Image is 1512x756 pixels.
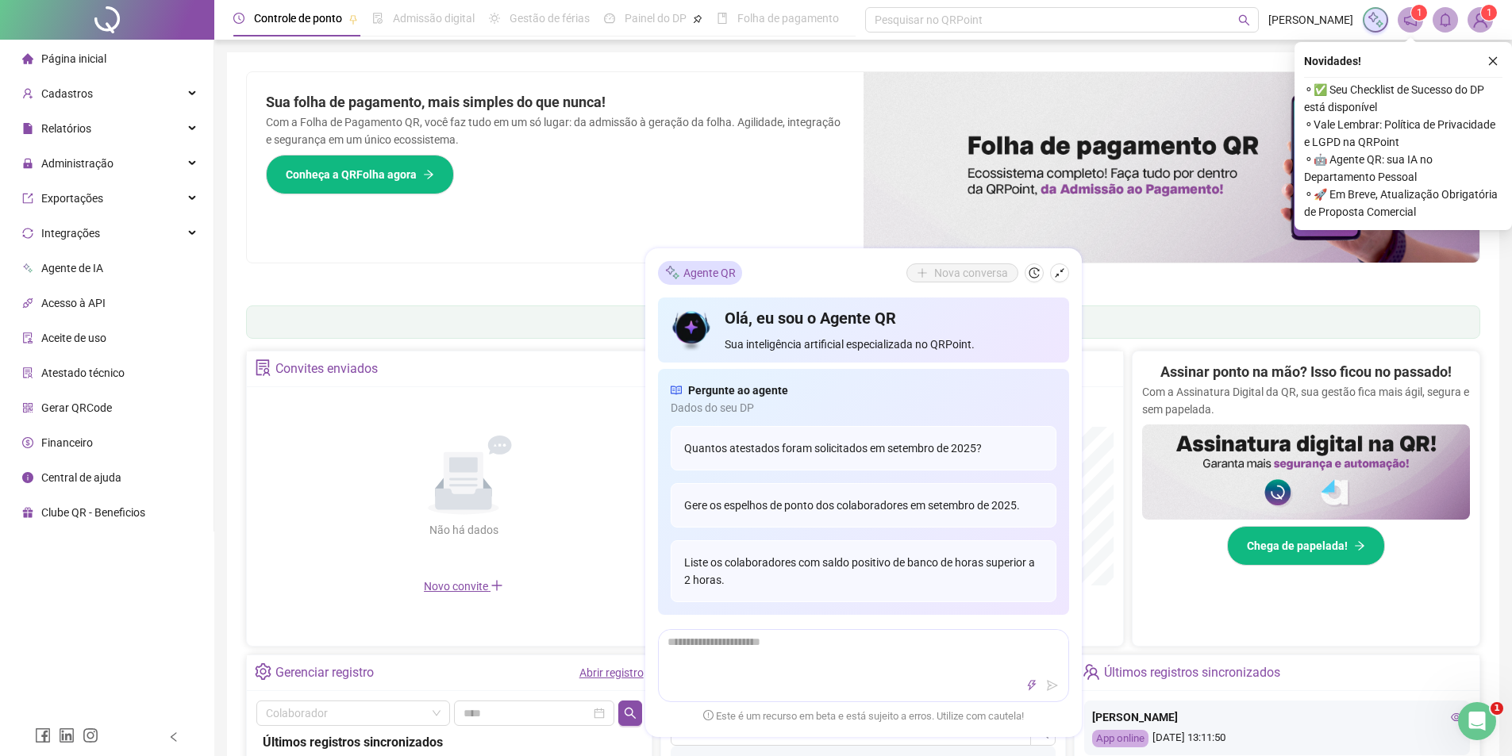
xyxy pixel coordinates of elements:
[255,359,271,376] span: solution
[41,192,103,205] span: Exportações
[1304,151,1502,186] span: ⚬ 🤖 Agente QR: sua IA no Departamento Pessoal
[671,399,1056,416] span: Dados do seu DP
[671,483,1056,528] div: Gere os espelhos de ponto dos colaboradores em setembro de 2025.
[275,659,374,686] div: Gerenciar registro
[391,521,537,539] div: Não há dados
[658,261,742,285] div: Agente QR
[41,297,106,309] span: Acesso à API
[1026,680,1037,691] span: thunderbolt
[1468,8,1492,32] img: 66607
[1458,702,1496,740] iframe: Intercom live chat
[22,332,33,343] span: audit
[41,122,91,135] span: Relatórios
[671,540,1056,602] div: Liste os colaboradores com saldo positivo de banco de horas superior a 2 horas.
[624,707,637,720] span: search
[717,13,728,24] span: book
[348,14,358,24] span: pushpin
[233,13,244,24] span: clock-circle
[1092,730,1462,748] div: [DATE] 13:11:50
[737,12,839,25] span: Folha de pagamento
[372,13,383,24] span: file-done
[41,52,106,65] span: Página inicial
[1142,383,1470,418] p: Com a Assinatura Digital da QR, sua gestão fica mais ágil, segura e sem papelada.
[41,436,93,449] span: Financeiro
[41,262,103,274] span: Agente de IA
[423,169,434,180] span: arrow-right
[1438,13,1452,27] span: bell
[1043,676,1062,695] button: send
[1227,526,1385,566] button: Chega de papelada!
[59,727,75,743] span: linkedin
[864,72,1480,263] img: banner%2F8d14a306-6205-4263-8e5b-06e9a85ad873.png
[22,367,33,378] span: solution
[579,666,644,679] a: Abrir registro
[168,731,179,743] span: left
[22,53,33,64] span: home
[725,307,1056,329] h4: Olá, eu sou o Agente QR
[1487,7,1492,18] span: 1
[1054,267,1065,278] span: shrink
[1268,11,1353,29] span: [PERSON_NAME]
[41,227,100,240] span: Integrações
[1451,712,1462,723] span: eye
[1160,361,1452,383] h2: Assinar ponto na mão? Isso ficou no passado!
[41,87,93,100] span: Cadastros
[1304,186,1502,221] span: ⚬ 🚀 Em Breve, Atualização Obrigatória de Proposta Comercial
[254,12,342,25] span: Controle de ponto
[35,727,51,743] span: facebook
[41,506,145,519] span: Clube QR - Beneficios
[1354,540,1365,551] span: arrow-right
[255,663,271,680] span: setting
[1092,730,1148,748] div: App online
[286,166,417,183] span: Conheça a QRFolha agora
[22,123,33,134] span: file
[266,91,844,113] h2: Sua folha de pagamento, mais simples do que nunca!
[1083,663,1099,680] span: team
[41,157,113,170] span: Administração
[703,710,714,720] span: exclamation-circle
[491,579,503,592] span: plus
[22,402,33,413] span: qrcode
[1029,267,1040,278] span: history
[1417,7,1422,18] span: 1
[664,264,680,281] img: sparkle-icon.fc2bf0ac1784a2077858766a79e2daf3.svg
[22,158,33,169] span: lock
[22,88,33,99] span: user-add
[671,382,682,399] span: read
[1481,5,1497,21] sup: Atualize o seu contato no menu Meus Dados
[671,307,713,353] img: icon
[693,14,702,24] span: pushpin
[424,580,503,593] span: Novo convite
[266,113,844,148] p: Com a Folha de Pagamento QR, você faz tudo em um só lugar: da admissão à geração da folha. Agilid...
[1491,702,1503,715] span: 1
[1411,5,1427,21] sup: 1
[1142,424,1470,520] img: banner%2F02c71560-61a6-44d4-94b9-c8ab97240462.png
[1238,14,1250,26] span: search
[393,12,475,25] span: Admissão digital
[1304,81,1502,116] span: ⚬ ✅ Seu Checklist de Sucesso do DP está disponível
[22,193,33,204] span: export
[1304,116,1502,151] span: ⚬ Vale Lembrar: Política de Privacidade e LGPD na QRPoint
[41,471,121,484] span: Central de ajuda
[725,336,1056,353] span: Sua inteligência artificial especializada no QRPoint.
[1104,659,1280,686] div: Últimos registros sincronizados
[1092,708,1462,726] div: [PERSON_NAME]
[1022,676,1041,695] button: thunderbolt
[1304,52,1361,70] span: Novidades !
[489,13,500,24] span: sun
[22,472,33,483] span: info-circle
[604,13,615,24] span: dashboard
[22,228,33,239] span: sync
[22,507,33,518] span: gift
[83,727,98,743] span: instagram
[41,332,106,344] span: Aceite de uso
[41,401,112,414] span: Gerar QRCode
[703,708,1024,724] span: Este é um recurso em beta e está sujeito a erros. Utilize com cautela!
[688,382,788,399] span: Pergunte ao agente
[510,12,590,25] span: Gestão de férias
[22,297,33,309] span: api
[906,263,1018,282] button: Nova conversa
[41,366,125,379] span: Atestado técnico
[671,426,1056,470] div: Quantos atestados foram solicitados em setembro de 2025?
[1247,537,1348,555] span: Chega de papelada!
